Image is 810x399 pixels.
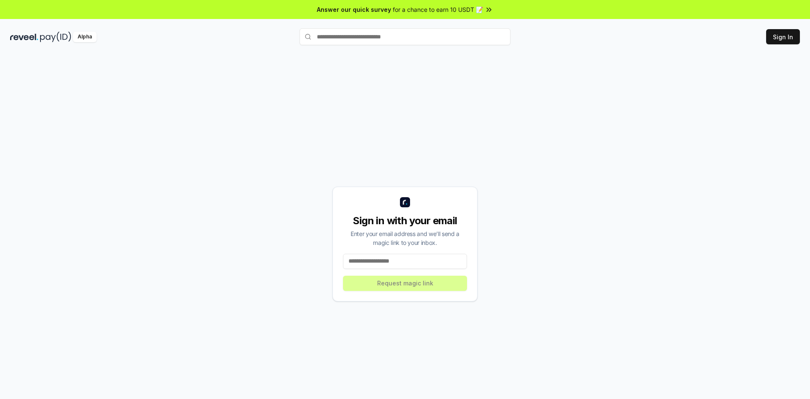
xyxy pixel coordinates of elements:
[343,214,467,228] div: Sign in with your email
[400,197,410,207] img: logo_small
[393,5,483,14] span: for a chance to earn 10 USDT 📝
[40,32,71,42] img: pay_id
[10,32,38,42] img: reveel_dark
[73,32,97,42] div: Alpha
[343,229,467,247] div: Enter your email address and we’ll send a magic link to your inbox.
[317,5,391,14] span: Answer our quick survey
[766,29,800,44] button: Sign In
